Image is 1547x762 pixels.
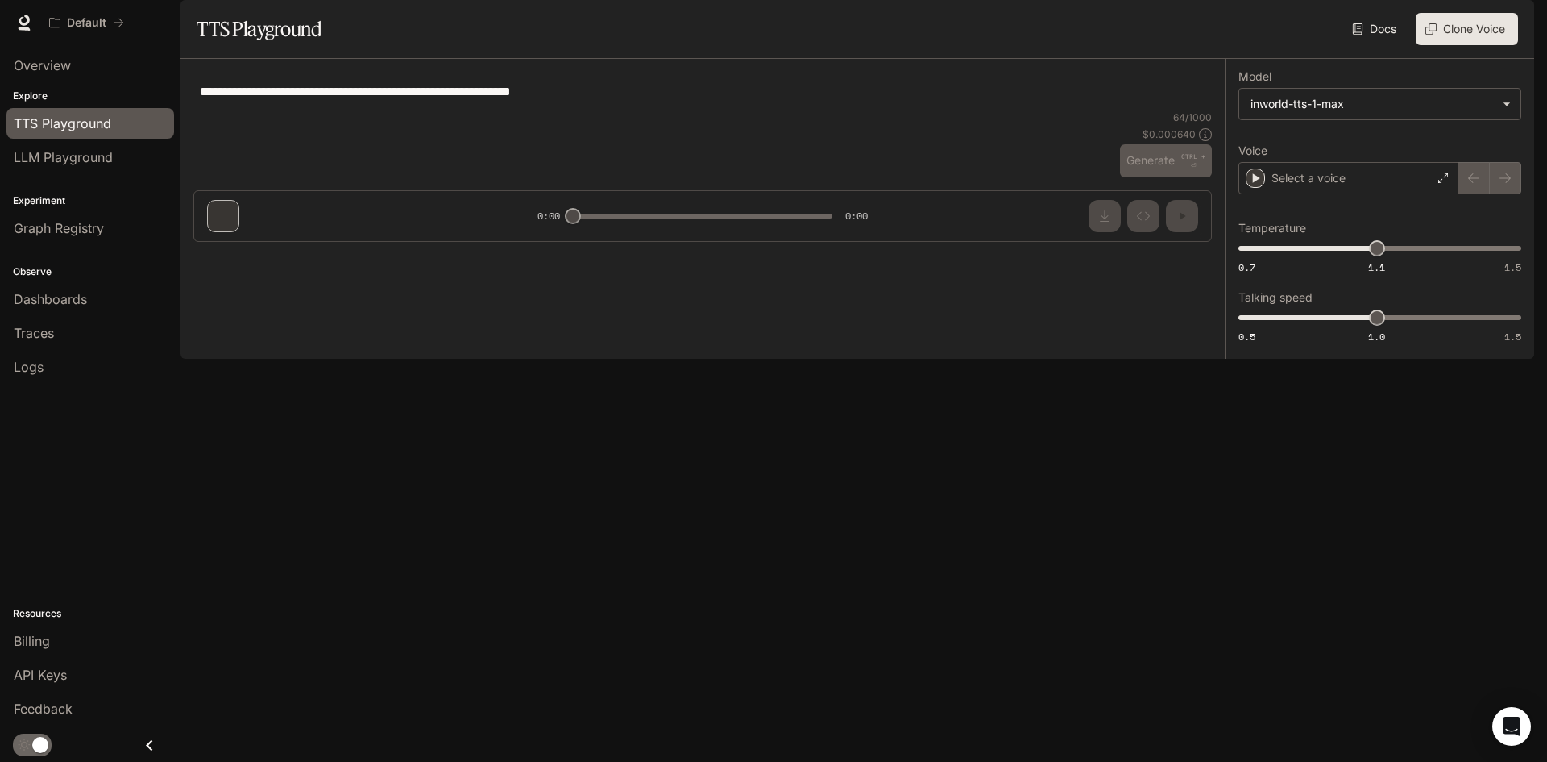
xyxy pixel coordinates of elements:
[197,13,321,45] h1: TTS Playground
[1492,707,1531,746] div: Open Intercom Messenger
[1271,170,1346,186] p: Select a voice
[1238,71,1271,82] p: Model
[1238,223,1306,234] p: Temperature
[1239,89,1520,119] div: inworld-tts-1-max
[1238,145,1267,156] p: Voice
[1416,13,1518,45] button: Clone Voice
[1368,260,1385,274] span: 1.1
[1173,110,1212,124] p: 64 / 1000
[42,6,131,39] button: All workspaces
[1250,96,1495,112] div: inworld-tts-1-max
[1504,260,1521,274] span: 1.5
[1368,330,1385,344] span: 1.0
[1238,292,1313,303] p: Talking speed
[1143,127,1196,141] p: $ 0.000640
[67,16,106,30] p: Default
[1238,260,1255,274] span: 0.7
[1504,330,1521,344] span: 1.5
[1238,330,1255,344] span: 0.5
[1349,13,1403,45] a: Docs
